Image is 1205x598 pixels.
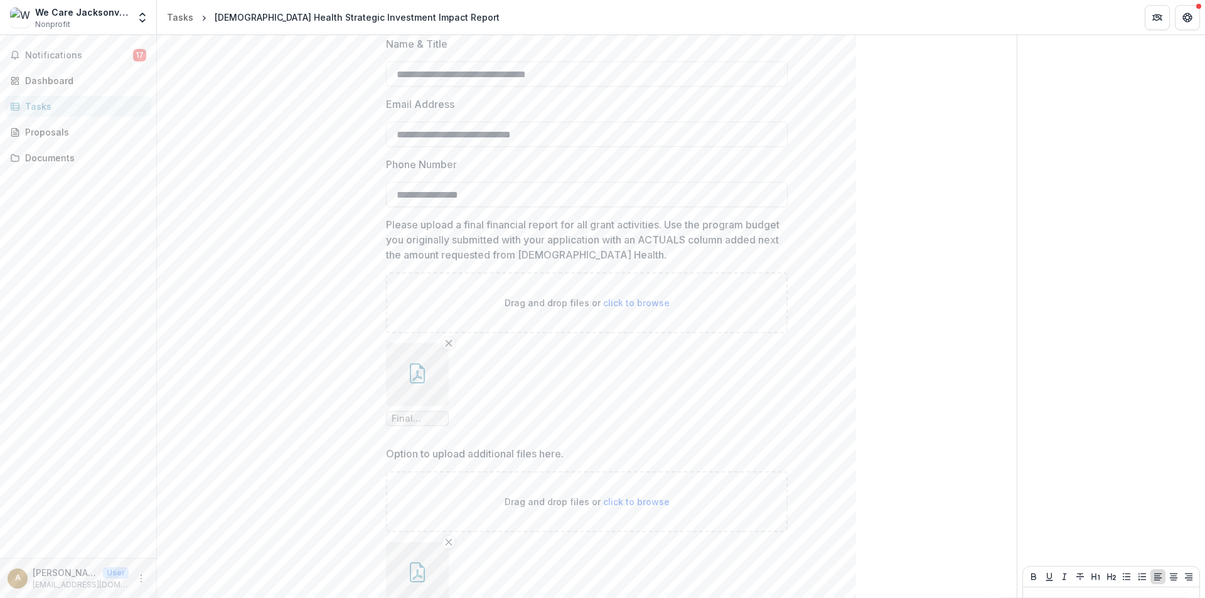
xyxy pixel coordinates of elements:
button: Ordered List [1135,569,1150,584]
button: Italicize [1057,569,1072,584]
div: Remove FileFinal Budget Report WeCareJax Health and Wellness Program 09262025.pdf [386,343,449,426]
span: 17 [133,49,146,61]
span: click to browse [603,297,670,308]
button: Bullet List [1119,569,1134,584]
button: Heading 1 [1088,569,1103,584]
div: Angela [15,574,21,582]
p: Name & Title [386,36,447,51]
div: We Care Jacksonville, Inc. [35,6,129,19]
p: Option to upload additional files here. [386,446,564,461]
div: [DEMOGRAPHIC_DATA] Health Strategic Investment Impact Report [215,11,500,24]
p: Drag and drop files or [505,296,670,309]
a: Documents [5,147,151,168]
button: Remove File [441,336,456,351]
nav: breadcrumb [162,8,505,26]
a: Tasks [162,8,198,26]
button: Open entity switcher [134,5,151,30]
div: Documents [25,151,141,164]
a: Tasks [5,96,151,117]
p: Drag and drop files or [505,495,670,508]
button: Remove File [441,535,456,550]
a: Proposals [5,122,151,142]
div: Tasks [25,100,141,113]
div: Proposals [25,125,141,139]
button: Partners [1145,5,1170,30]
a: Dashboard [5,70,151,91]
button: Align Left [1150,569,1165,584]
p: Phone Number [386,157,457,172]
div: Tasks [167,11,193,24]
button: More [134,571,149,586]
img: We Care Jacksonville, Inc. [10,8,30,28]
button: Notifications17 [5,45,151,65]
p: [EMAIL_ADDRESS][DOMAIN_NAME] [33,579,129,590]
div: Dashboard [25,74,141,87]
button: Bold [1026,569,1041,584]
button: Get Help [1175,5,1200,30]
p: Email Address [386,97,454,112]
button: Align Center [1166,569,1181,584]
span: Notifications [25,50,133,61]
button: Underline [1042,569,1057,584]
span: Final Budget Report WeCareJax Health and Wellness Program 09262025.pdf [392,414,443,424]
button: Align Right [1181,569,1196,584]
p: Please upload a final financial report for all grant activities. Use the program budget you origi... [386,217,780,262]
p: User [103,567,129,579]
button: Strike [1073,569,1088,584]
span: Nonprofit [35,19,70,30]
span: click to browse [603,496,670,507]
p: [PERSON_NAME] [33,566,98,579]
button: Heading 2 [1104,569,1119,584]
